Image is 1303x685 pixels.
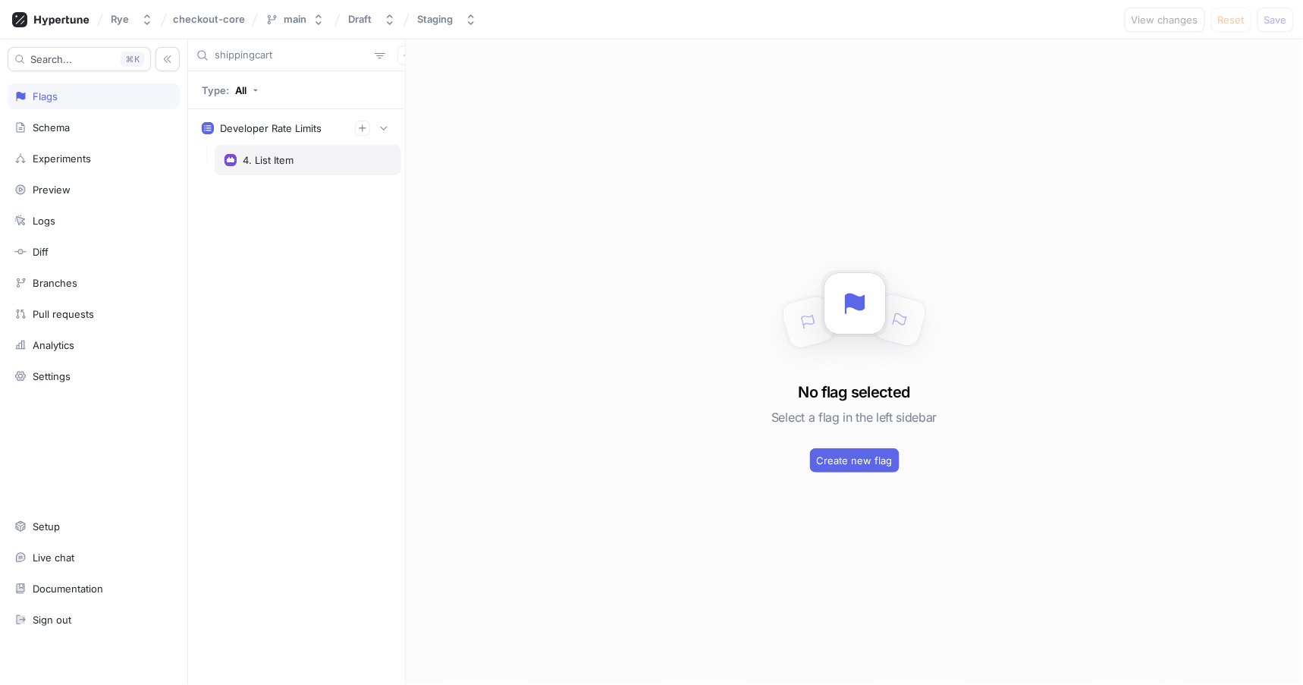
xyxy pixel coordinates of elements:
[215,48,369,63] input: Search...
[196,77,264,103] button: Type: All
[220,122,322,134] div: Developer Rate Limits
[33,308,94,320] div: Pull requests
[173,14,245,24] span: checkout-core
[111,13,129,26] div: Rye
[202,84,229,96] p: Type:
[411,7,483,32] button: Staging
[30,55,72,64] span: Search...
[33,614,71,626] div: Sign out
[284,13,306,26] div: main
[1257,8,1294,32] button: Save
[810,448,900,473] button: Create new flag
[33,184,71,196] div: Preview
[8,47,151,71] button: Search...K
[1218,15,1245,24] span: Reset
[342,7,402,32] button: Draft
[799,381,910,404] h3: No flag selected
[259,7,331,32] button: main
[8,576,180,602] a: Documentation
[33,246,49,258] div: Diff
[348,13,372,26] div: Draft
[33,520,60,533] div: Setup
[33,90,58,102] div: Flags
[33,121,70,134] div: Schema
[105,7,159,32] button: Rye
[33,370,71,382] div: Settings
[33,583,103,595] div: Documentation
[33,152,91,165] div: Experiments
[817,456,893,465] span: Create new flag
[235,84,246,96] div: All
[33,215,55,227] div: Logs
[33,551,74,564] div: Live chat
[121,52,144,67] div: K
[1132,15,1198,24] span: View changes
[33,277,77,289] div: Branches
[33,339,74,351] div: Analytics
[1125,8,1205,32] button: View changes
[417,13,453,26] div: Staging
[1211,8,1251,32] button: Reset
[243,154,294,166] div: 4. List Item
[771,404,937,431] h5: Select a flag in the left sidebar
[1264,15,1287,24] span: Save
